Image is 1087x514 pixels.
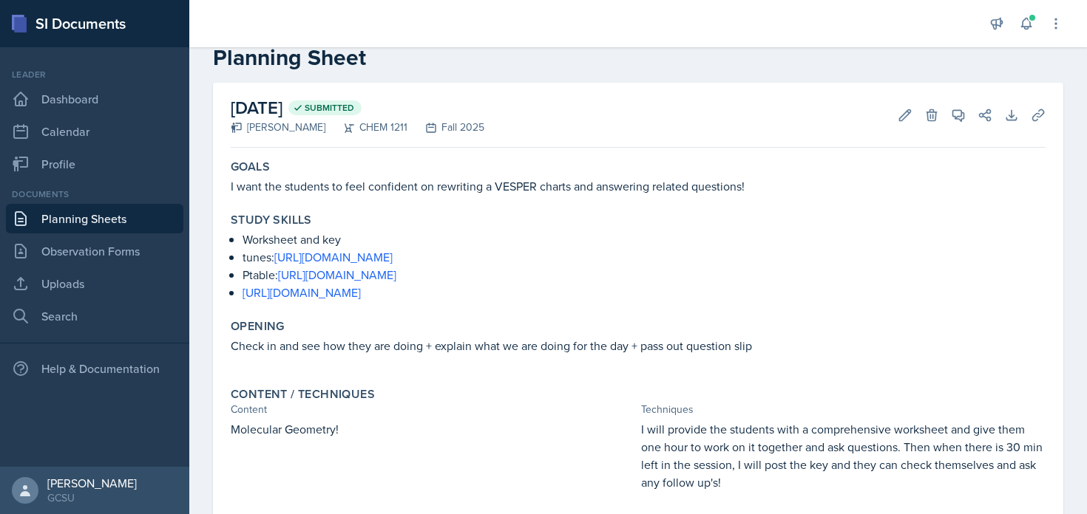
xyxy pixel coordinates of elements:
[6,117,183,146] a: Calendar
[407,120,484,135] div: Fall 2025
[231,402,635,417] div: Content
[243,248,1046,266] p: tunes:
[6,84,183,114] a: Dashboard
[231,177,1046,195] p: I want the students to feel confident on rewriting a VESPER charts and answering related questions!
[243,266,1046,284] p: Ptable:
[6,188,183,201] div: Documents
[325,120,407,135] div: CHEM 1211
[231,95,484,121] h2: [DATE]
[6,236,183,266] a: Observation Forms
[231,120,325,135] div: [PERSON_NAME]
[305,102,354,114] span: Submitted
[6,68,183,81] div: Leader
[6,204,183,233] a: Planning Sheets
[231,319,285,334] label: Opening
[231,160,270,174] label: Goals
[278,267,396,283] a: [URL][DOMAIN_NAME]
[231,420,635,438] p: Molecular Geometry!
[6,149,183,179] a: Profile
[641,420,1046,491] p: I will provide the students with a comprehensive worksheet and give them one hour to work on it t...
[243,284,361,301] a: [URL][DOMAIN_NAME]
[274,249,393,265] a: [URL][DOMAIN_NAME]
[641,402,1046,417] div: Techniques
[243,230,1046,248] p: Worksheet and key
[213,44,1063,71] h2: Planning Sheet
[47,476,137,490] div: [PERSON_NAME]
[231,337,1046,354] p: Check in and see how they are doing + explain what we are doing for the day + pass out question slip
[6,301,183,331] a: Search
[47,490,137,505] div: GCSU
[231,387,375,402] label: Content / Techniques
[6,269,183,298] a: Uploads
[231,213,312,227] label: Study Skills
[6,354,183,383] div: Help & Documentation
